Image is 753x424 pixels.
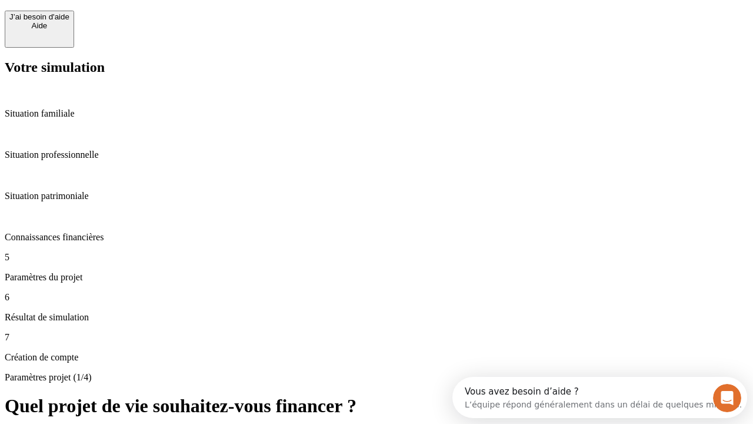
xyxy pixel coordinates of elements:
[5,395,748,417] h1: Quel projet de vie souhaitez-vous financer ?
[5,352,748,363] p: Création de compte
[5,108,748,119] p: Situation familiale
[5,5,324,37] div: Ouvrir le Messenger Intercom
[5,150,748,160] p: Situation professionnelle
[5,292,748,303] p: 6
[452,377,747,418] iframe: Intercom live chat discovery launcher
[12,10,289,19] div: Vous avez besoin d’aide ?
[5,372,748,383] p: Paramètres projet (1/4)
[5,252,748,263] p: 5
[713,384,741,412] iframe: Intercom live chat
[5,272,748,283] p: Paramètres du projet
[9,21,69,30] div: Aide
[5,332,748,343] p: 7
[5,232,748,243] p: Connaissances financières
[5,191,748,201] p: Situation patrimoniale
[5,11,74,48] button: J’ai besoin d'aideAide
[5,59,748,75] h2: Votre simulation
[5,312,748,323] p: Résultat de simulation
[12,19,289,32] div: L’équipe répond généralement dans un délai de quelques minutes.
[9,12,69,21] div: J’ai besoin d'aide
